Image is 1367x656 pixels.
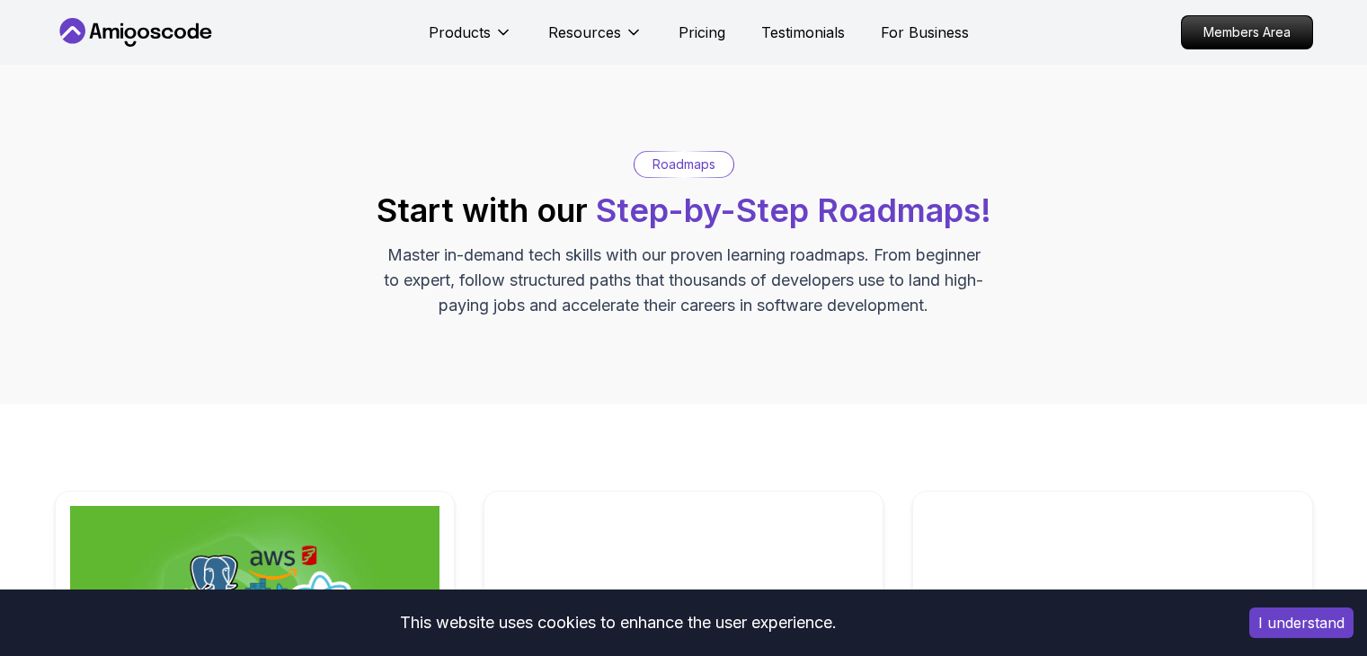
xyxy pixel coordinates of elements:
p: Resources [548,22,621,43]
a: Members Area [1181,15,1313,49]
p: Roadmaps [652,155,715,173]
a: For Business [881,22,969,43]
a: Pricing [679,22,725,43]
button: Products [429,22,512,58]
span: Step-by-Step Roadmaps! [596,191,991,230]
button: Resources [548,22,643,58]
p: Master in-demand tech skills with our proven learning roadmaps. From beginner to expert, follow s... [382,243,986,318]
p: Members Area [1182,16,1312,49]
button: Accept cookies [1249,607,1354,638]
a: Testimonials [761,22,845,43]
h2: Start with our [377,192,991,228]
p: Products [429,22,491,43]
div: This website uses cookies to enhance the user experience. [13,603,1222,643]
